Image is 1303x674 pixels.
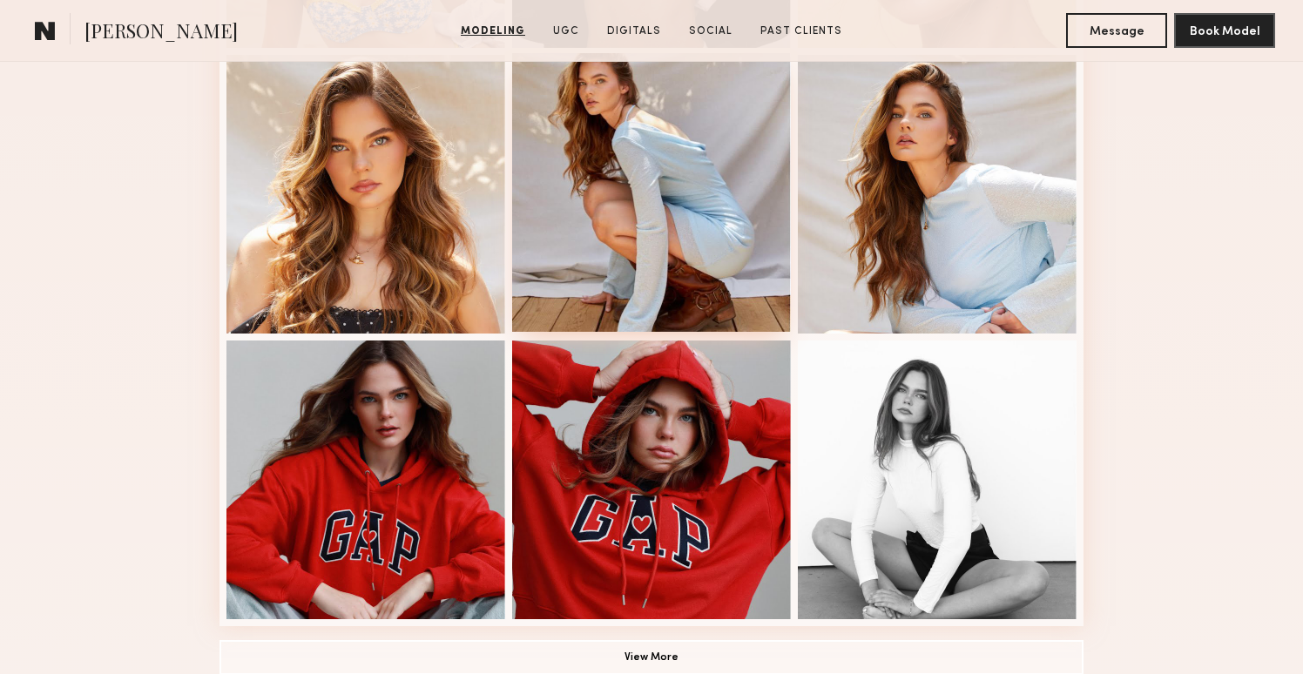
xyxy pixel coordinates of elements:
a: Digitals [600,24,668,39]
button: Message [1066,13,1167,48]
a: UGC [546,24,586,39]
a: Social [682,24,739,39]
button: Book Model [1174,13,1275,48]
a: Book Model [1174,23,1275,37]
a: Modeling [454,24,532,39]
a: Past Clients [753,24,849,39]
span: [PERSON_NAME] [84,17,238,48]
